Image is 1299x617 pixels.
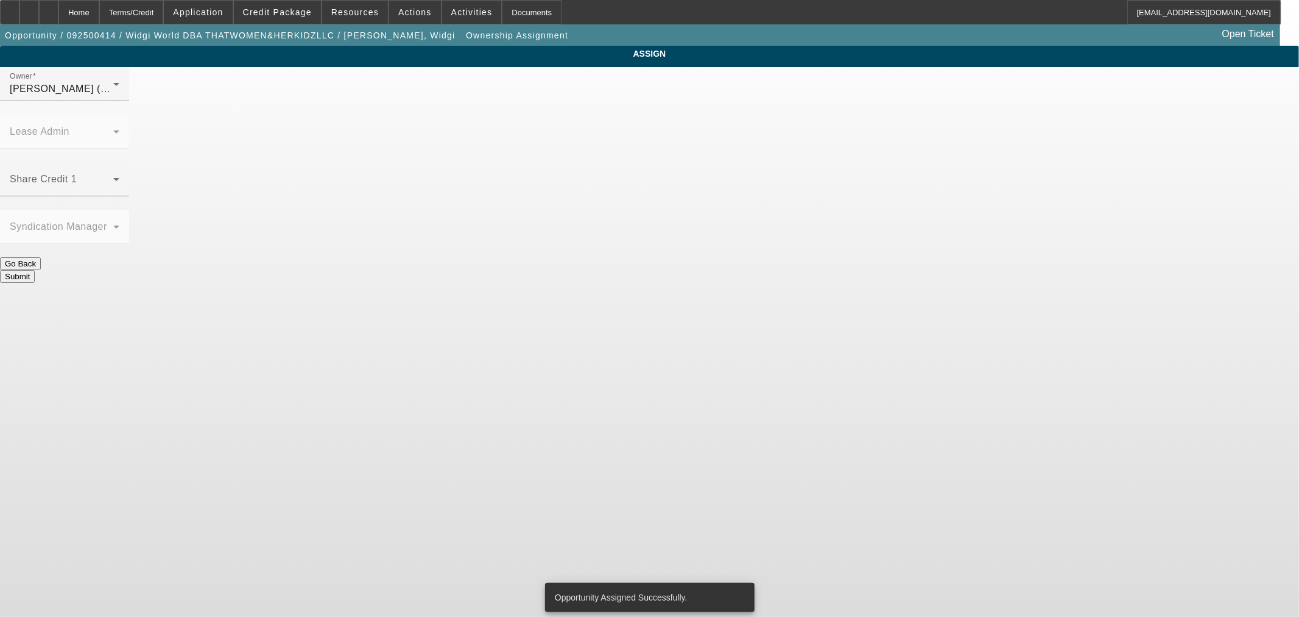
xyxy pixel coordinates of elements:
a: Open Ticket [1217,24,1279,45]
span: Opportunity / 092500414 / Widgi World DBA THATWOMEN&HERKIDZLLC / [PERSON_NAME], Widgi [5,30,456,40]
span: Application [173,7,223,17]
span: Credit Package [243,7,312,17]
mat-label: Lease Admin [10,126,69,137]
span: ASSIGN [9,49,1290,59]
button: Actions [389,1,441,24]
mat-label: Share Credit 1 [10,174,77,184]
button: Ownership Assignment [463,24,571,46]
button: Activities [442,1,502,24]
mat-label: Owner [10,73,32,80]
span: Actions [398,7,432,17]
span: Activities [451,7,493,17]
span: Ownership Assignment [466,30,568,40]
span: Resources [331,7,379,17]
div: Opportunity Assigned Successfully. [545,583,750,612]
button: Resources [322,1,388,24]
button: Application [164,1,232,24]
span: [PERSON_NAME] (Lvl 3) [10,84,126,94]
button: Credit Package [234,1,321,24]
mat-label: Syndication Manager [10,221,107,232]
